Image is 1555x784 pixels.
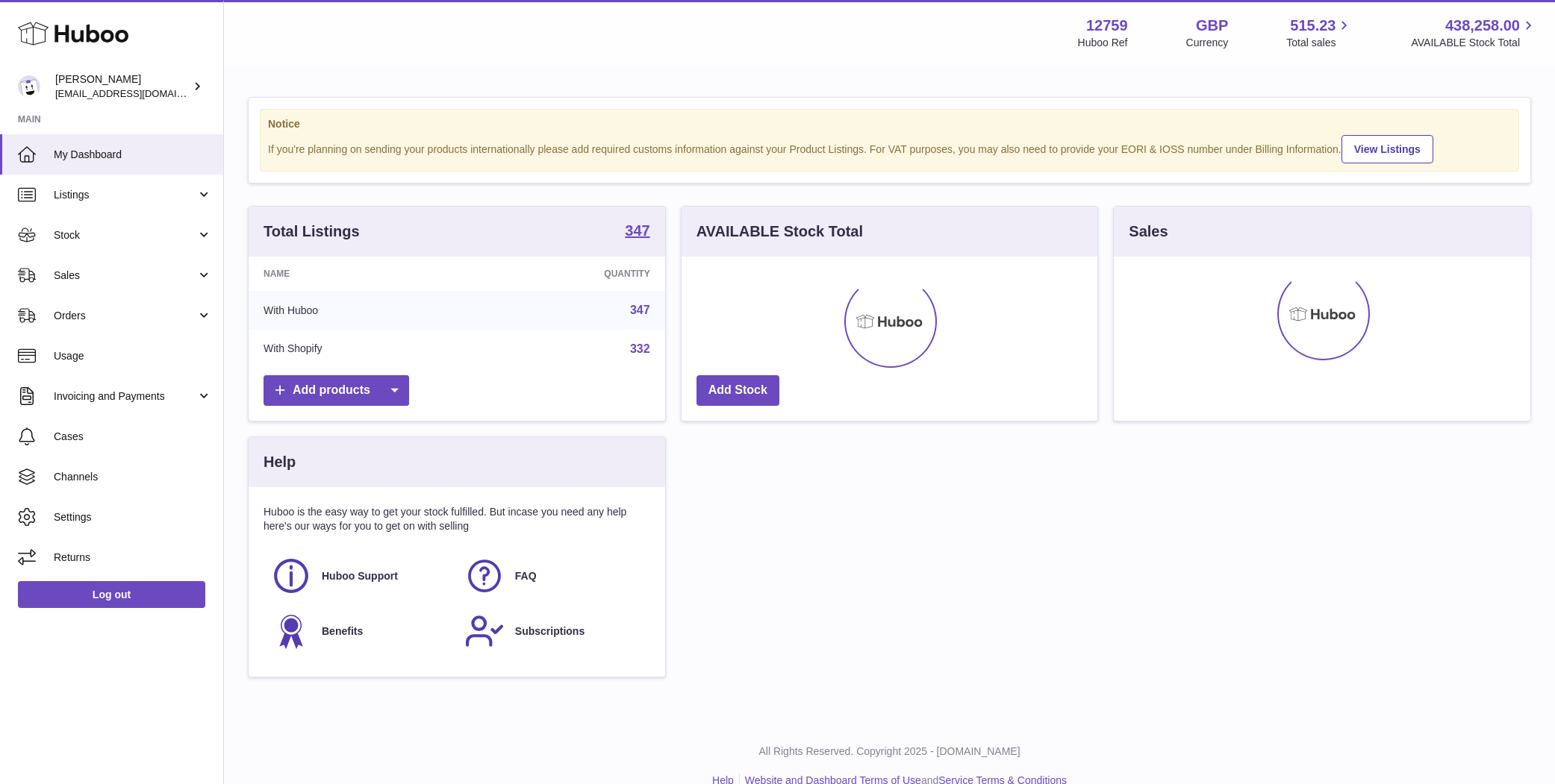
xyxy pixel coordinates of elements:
a: Benefits [271,611,449,651]
span: Listings [54,188,196,202]
div: Currency [1186,36,1229,50]
span: AVAILABLE Stock Total [1411,36,1537,50]
span: Usage [54,349,212,363]
span: Orders [54,309,196,323]
a: Log out [18,581,205,608]
span: My Dashboard [54,148,212,162]
span: Stock [54,228,196,242]
span: Huboo Support [322,569,398,583]
div: [PERSON_NAME] [55,72,190,101]
span: 515.23 [1290,16,1336,36]
a: 332 [630,342,650,355]
p: Huboo is the easy way to get your stock fulfilled. But incase you need any help here's our ways f... [264,505,650,533]
h3: Help [264,452,296,472]
th: Quantity [473,257,665,291]
h3: Total Listings [264,222,360,242]
strong: Notice [268,117,1511,131]
a: FAQ [464,556,643,596]
a: 515.23 Total sales [1286,16,1353,50]
h3: AVAILABLE Stock Total [697,222,863,242]
span: [EMAIL_ADDRESS][DOMAIN_NAME] [55,87,219,99]
span: Cases [54,430,212,444]
span: FAQ [515,569,537,583]
a: 347 [630,304,650,316]
span: Invoicing and Payments [54,389,196,404]
span: Total sales [1286,36,1353,50]
span: Benefits [322,624,363,639]
strong: 347 [625,223,649,238]
a: Add products [264,375,409,406]
span: 438,258.00 [1445,16,1520,36]
img: sofiapanwar@unndr.com [18,75,40,98]
a: 438,258.00 AVAILABLE Stock Total [1411,16,1537,50]
a: View Listings [1341,135,1433,163]
h3: Sales [1129,222,1168,242]
span: Channels [54,470,212,484]
span: Returns [54,551,212,565]
span: Settings [54,510,212,524]
a: Add Stock [697,375,779,406]
div: Huboo Ref [1078,36,1128,50]
strong: 12759 [1086,16,1128,36]
a: 347 [625,223,649,241]
td: With Shopify [249,330,473,369]
th: Name [249,257,473,291]
span: Sales [54,269,196,283]
span: Subscriptions [515,624,585,639]
div: If you're planning on sending your products internationally please add required customs informati... [268,133,1511,163]
a: Huboo Support [271,556,449,596]
td: With Huboo [249,291,473,330]
strong: GBP [1196,16,1228,36]
a: Subscriptions [464,611,643,651]
p: All Rights Reserved. Copyright 2025 - [DOMAIN_NAME] [236,744,1543,759]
